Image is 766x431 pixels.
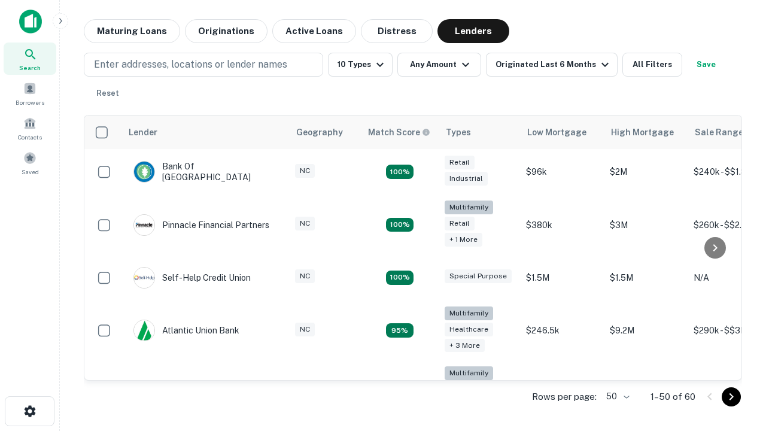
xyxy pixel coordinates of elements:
div: Healthcare [445,323,493,336]
button: Save your search to get updates of matches that match your search criteria. [687,53,725,77]
div: Matching Properties: 9, hasApolloMatch: undefined [386,323,414,338]
img: picture [134,215,154,235]
div: Low Mortgage [527,125,586,139]
button: 10 Types [328,53,393,77]
a: Search [4,43,56,75]
div: Matching Properties: 17, hasApolloMatch: undefined [386,218,414,232]
span: Borrowers [16,98,44,107]
div: Self-help Credit Union [133,267,251,289]
button: Active Loans [272,19,356,43]
span: Saved [22,167,39,177]
div: 50 [601,388,631,405]
img: picture [134,162,154,182]
a: Saved [4,147,56,179]
td: $1.5M [604,255,688,301]
td: $246k [520,360,604,421]
td: $246.5k [520,301,604,361]
a: Contacts [4,112,56,144]
button: Enter addresses, locations or lender names [84,53,323,77]
div: Lender [129,125,157,139]
td: $3.2M [604,360,688,421]
div: Special Purpose [445,269,512,283]
button: Lenders [437,19,509,43]
div: Industrial [445,172,488,186]
button: Distress [361,19,433,43]
div: Geography [296,125,343,139]
p: Enter addresses, locations or lender names [94,57,287,72]
div: Capitalize uses an advanced AI algorithm to match your search with the best lender. The match sco... [368,126,430,139]
div: + 1 more [445,233,482,247]
div: Bank Of [GEOGRAPHIC_DATA] [133,161,277,183]
button: Reset [89,81,127,105]
div: NC [295,217,315,230]
div: High Mortgage [611,125,674,139]
div: NC [295,164,315,178]
button: Originated Last 6 Months [486,53,618,77]
th: Low Mortgage [520,116,604,149]
div: Multifamily [445,366,493,380]
div: Pinnacle Financial Partners [133,214,269,236]
div: + 3 more [445,339,485,353]
div: Atlantic Union Bank [133,320,239,341]
button: Any Amount [397,53,481,77]
th: Lender [121,116,289,149]
td: $380k [520,195,604,255]
th: Types [439,116,520,149]
div: Types [446,125,471,139]
img: capitalize-icon.png [19,10,42,34]
div: Originated Last 6 Months [496,57,612,72]
td: $2M [604,149,688,195]
th: Capitalize uses an advanced AI algorithm to match your search with the best lender. The match sco... [361,116,439,149]
p: 1–50 of 60 [651,390,695,404]
td: $1.5M [520,255,604,301]
button: All Filters [622,53,682,77]
div: Matching Properties: 11, hasApolloMatch: undefined [386,271,414,285]
p: Rows per page: [532,390,597,404]
div: The Fidelity Bank [133,380,230,402]
h6: Match Score [368,126,428,139]
th: Geography [289,116,361,149]
div: Retail [445,156,475,169]
span: Contacts [18,132,42,142]
img: picture [134,268,154,288]
td: $96k [520,149,604,195]
button: Go to next page [722,387,741,406]
div: Multifamily [445,201,493,214]
div: Retail [445,217,475,230]
td: $9.2M [604,301,688,361]
div: Multifamily [445,306,493,320]
div: NC [295,269,315,283]
img: picture [134,320,154,341]
button: Maturing Loans [84,19,180,43]
a: Borrowers [4,77,56,110]
button: Originations [185,19,268,43]
div: Sale Range [695,125,743,139]
span: Search [19,63,41,72]
iframe: Chat Widget [706,297,766,354]
div: NC [295,323,315,336]
td: $3M [604,195,688,255]
div: Matching Properties: 15, hasApolloMatch: undefined [386,165,414,179]
th: High Mortgage [604,116,688,149]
